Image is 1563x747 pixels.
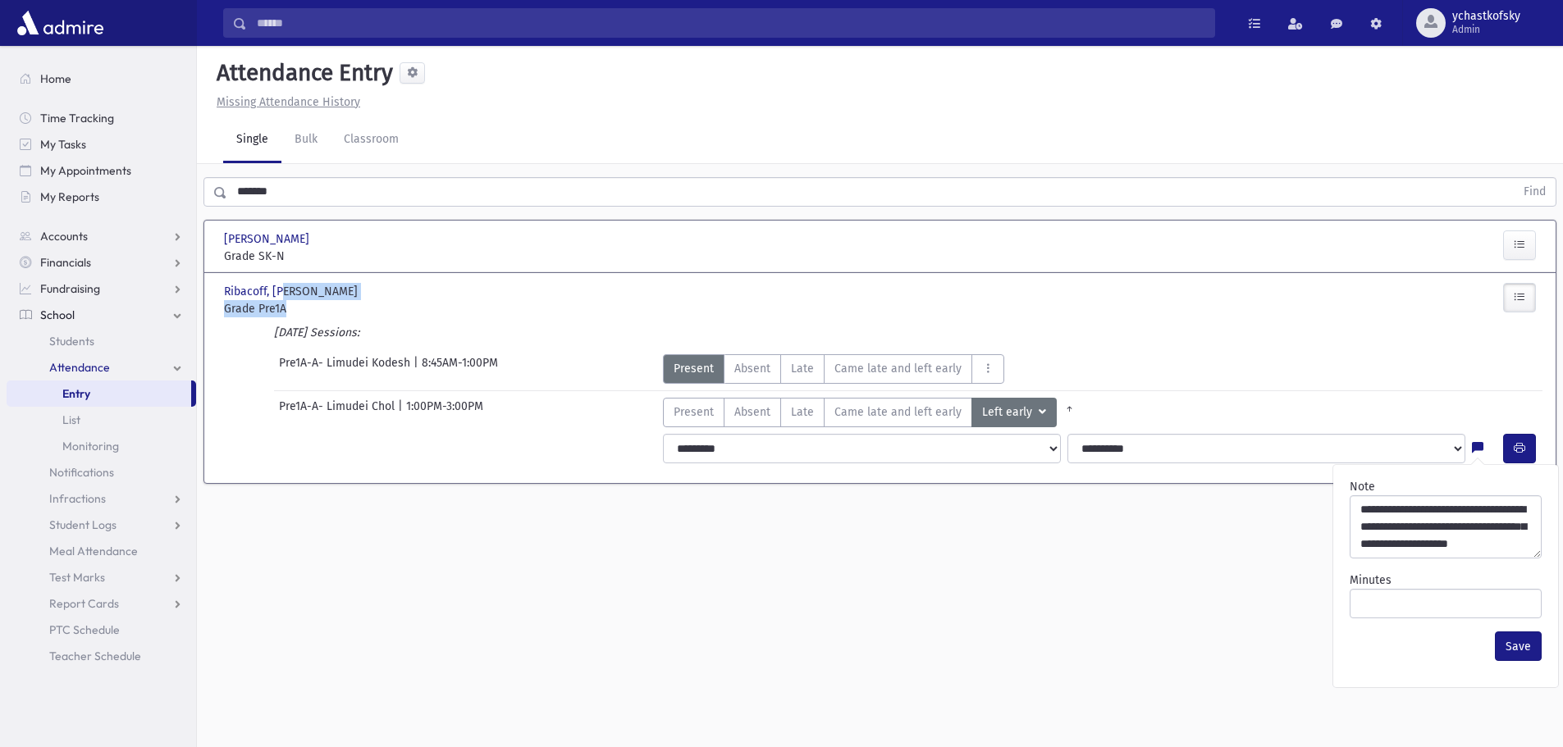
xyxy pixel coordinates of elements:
a: Fundraising [7,276,196,302]
span: 8:45AM-1:00PM [422,354,498,384]
label: Note [1350,478,1375,495]
a: My Tasks [7,131,196,157]
span: My Tasks [40,137,86,152]
a: Time Tracking [7,105,196,131]
span: My Reports [40,189,99,204]
span: [PERSON_NAME] [224,230,313,248]
span: Infractions [49,491,106,506]
span: Students [49,334,94,348]
span: School [40,307,75,322]
a: Single [223,117,281,163]
button: Save [1495,631,1542,661]
a: Missing Attendance History [210,95,360,109]
label: Minutes [1350,572,1392,589]
a: Home [7,66,196,92]
span: Accounts [40,229,88,244]
span: Entry [62,386,90,401]
a: School [7,302,196,328]
span: Present [674,360,714,377]
a: Financials [7,249,196,276]
a: Monitoring [7,433,196,459]
i: [DATE] Sessions: [274,326,359,339]
span: Absent [734,403,770,421]
span: Home [40,71,71,86]
span: Student Logs [49,517,117,532]
button: Left early [971,398,1057,427]
span: Fundraising [40,281,100,296]
a: Student Logs [7,512,196,538]
input: Search [247,8,1214,38]
a: Entry [7,380,191,407]
span: 1:00PM-3:00PM [406,398,483,427]
button: Find [1514,178,1556,206]
a: Infractions [7,485,196,512]
a: Attendance [7,354,196,380]
span: Report Cards [49,596,119,611]
span: My Appointments [40,163,131,178]
a: PTC Schedule [7,617,196,643]
a: Students [7,328,196,354]
a: Test Marks [7,564,196,590]
span: Ribacoff, [PERSON_NAME] [224,283,361,300]
span: Came late and left early [834,403,962,421]
a: List [7,407,196,433]
span: Time Tracking [40,111,114,125]
a: Accounts [7,223,196,249]
span: ychastkofsky [1452,10,1520,23]
span: PTC Schedule [49,622,120,637]
span: Late [791,360,814,377]
u: Missing Attendance History [217,95,360,109]
span: Attendance [49,360,110,375]
a: Report Cards [7,590,196,617]
span: Came late and left early [834,360,962,377]
span: Admin [1452,23,1520,36]
span: Meal Attendance [49,544,138,558]
a: Notifications [7,459,196,485]
div: AttTypes [663,398,1082,427]
h5: Attendance Entry [210,59,393,87]
span: Late [791,403,814,421]
a: Teacher Schedule [7,643,196,669]
span: Notifications [49,465,114,480]
span: Pre1A-A- Limudei Kodesh [279,354,414,384]
span: Financials [40,255,91,270]
img: AdmirePro [13,7,107,39]
span: Present [674,403,714,421]
span: Pre1A-A- Limudei Chol [279,398,398,427]
a: Meal Attendance [7,538,196,564]
span: Teacher Schedule [49,649,141,663]
span: List [62,412,80,427]
span: | [414,354,422,384]
a: My Reports [7,184,196,210]
span: | [398,398,406,427]
span: Monitoring [62,439,119,453]
span: Left early [982,403,1035,421]
a: Classroom [331,117,412,163]
span: Grade SK-N [224,248,429,265]
span: Test Marks [49,570,105,585]
span: Absent [734,360,770,377]
a: Bulk [281,117,331,163]
div: AttTypes [663,354,1004,384]
a: My Appointments [7,157,196,184]
span: Grade Pre1A [224,300,429,317]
